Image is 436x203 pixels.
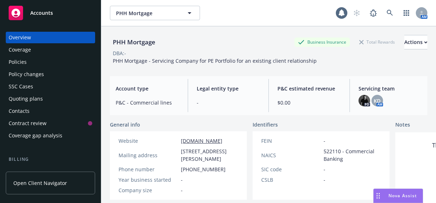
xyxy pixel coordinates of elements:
div: FEIN [261,137,321,145]
span: - [197,99,260,106]
div: Company size [119,186,178,194]
span: [PHONE_NUMBER] [181,166,226,173]
div: SSC Cases [9,81,33,92]
span: P&C - Commercial lines [116,99,179,106]
span: $0.00 [277,99,341,106]
div: Contract review [9,118,46,129]
span: Identifiers [253,121,278,128]
div: Website [119,137,178,145]
span: - [324,176,325,184]
div: PHH Mortgage [110,37,158,47]
span: Open Client Navigator [13,179,67,187]
span: PHH Mortgage [116,9,178,17]
a: Accounts [6,3,95,23]
a: Start snowing [350,6,364,20]
div: Contacts [9,105,30,117]
div: Billing [6,156,95,163]
a: Switch app [399,6,414,20]
div: Policies [9,56,27,68]
a: Quoting plans [6,93,95,105]
a: Contacts [6,105,95,117]
span: [STREET_ADDRESS][PERSON_NAME] [181,147,238,163]
div: Overview [9,32,31,43]
button: Actions [404,35,427,49]
img: photo [359,95,370,106]
span: KD [374,97,381,105]
button: PHH Mortgage [110,6,200,20]
a: Overview [6,32,95,43]
div: Coverage gap analysis [9,130,62,141]
span: - [324,137,325,145]
span: P&C estimated revenue [277,85,341,92]
a: Coverage gap analysis [6,130,95,141]
a: SSC Cases [6,81,95,92]
a: Contract review [6,118,95,129]
div: Phone number [119,166,178,173]
div: DBA: - [113,49,126,57]
span: Accounts [30,10,53,16]
a: Policy changes [6,69,95,80]
div: SIC code [261,166,321,173]
span: PHH Mortgage - Servicing Company for PE Portfolio for an existing client relationship [113,57,317,64]
span: Legal entity type [197,85,260,92]
a: Search [383,6,397,20]
span: - [181,176,183,184]
div: Business Insurance [294,37,350,47]
span: Account type [116,85,179,92]
button: Nova Assist [373,189,423,203]
div: Policy changes [9,69,44,80]
span: - [324,166,325,173]
div: NAICS [261,151,321,159]
div: Coverage [9,44,31,56]
a: Report a Bug [366,6,381,20]
span: Notes [395,121,410,129]
div: Quoting plans [9,93,43,105]
a: Coverage [6,44,95,56]
div: Total Rewards [356,37,399,47]
div: Drag to move [374,189,383,203]
div: Year business started [119,176,178,184]
a: [DOMAIN_NAME] [181,137,222,144]
span: Servicing team [359,85,422,92]
a: Policies [6,56,95,68]
span: - [181,186,183,194]
div: Mailing address [119,151,178,159]
span: 522110 - Commercial Banking [324,147,381,163]
div: CSLB [261,176,321,184]
span: Nova Assist [388,193,417,199]
span: General info [110,121,140,128]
